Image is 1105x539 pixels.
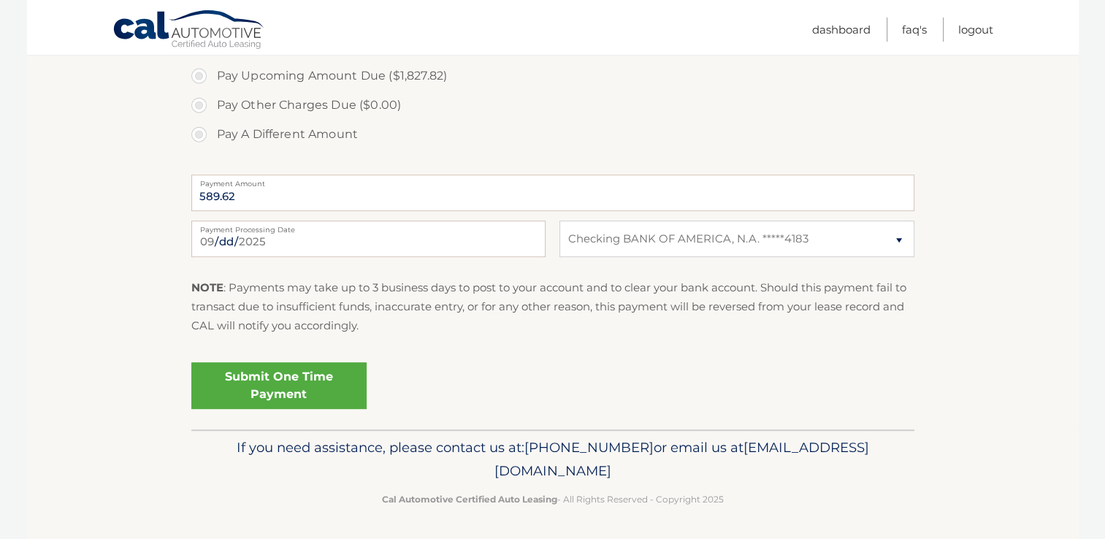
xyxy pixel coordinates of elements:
label: Pay Upcoming Amount Due ($1,827.82) [191,61,914,91]
p: - All Rights Reserved - Copyright 2025 [201,492,905,507]
p: : Payments may take up to 3 business days to post to your account and to clear your bank account.... [191,278,914,336]
span: [EMAIL_ADDRESS][DOMAIN_NAME] [494,439,869,479]
a: Logout [958,18,993,42]
label: Payment Amount [191,175,914,186]
strong: Cal Automotive Certified Auto Leasing [382,494,557,505]
label: Pay Other Charges Due ($0.00) [191,91,914,120]
label: Payment Processing Date [191,221,546,232]
a: Dashboard [812,18,871,42]
input: Payment Date [191,221,546,257]
p: If you need assistance, please contact us at: or email us at [201,436,905,483]
input: Payment Amount [191,175,914,211]
strong: NOTE [191,280,223,294]
label: Pay A Different Amount [191,120,914,149]
a: Cal Automotive [112,9,266,52]
a: FAQ's [902,18,927,42]
span: [PHONE_NUMBER] [524,439,654,456]
a: Submit One Time Payment [191,362,367,409]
